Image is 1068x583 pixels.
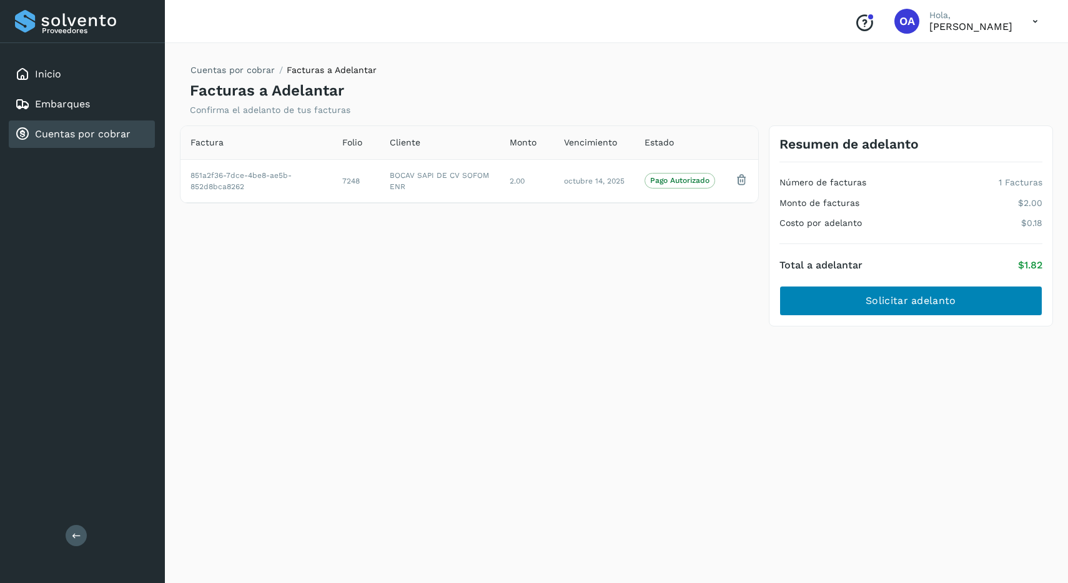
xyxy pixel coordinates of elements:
[779,218,862,228] h4: Costo por adelanto
[564,136,617,149] span: Vencimiento
[390,136,420,149] span: Cliente
[645,136,674,149] span: Estado
[1018,259,1042,271] p: $1.82
[929,21,1012,32] p: OSCAR ARZATE LEIJA
[287,65,377,75] span: Facturas a Adelantar
[9,120,155,148] div: Cuentas por cobrar
[35,98,90,110] a: Embarques
[9,61,155,88] div: Inicio
[510,136,536,149] span: Monto
[779,259,863,271] h4: Total a adelantar
[779,177,866,188] h4: Número de facturas
[190,65,275,75] a: Cuentas por cobrar
[190,105,350,115] p: Confirma el adelanto de tus facturas
[180,159,332,202] td: 851a2f36-7dce-4be8-ae5b-852d8bca8262
[190,64,377,82] nav: breadcrumb
[190,136,224,149] span: Factura
[35,128,131,140] a: Cuentas por cobrar
[342,136,362,149] span: Folio
[9,91,155,118] div: Embarques
[332,159,380,202] td: 7248
[999,177,1042,188] p: 1 Facturas
[650,176,710,185] p: Pago Autorizado
[779,198,859,208] h4: Monto de facturas
[564,177,625,185] span: octubre 14, 2025
[380,159,499,202] td: BOCAV SAPI DE CV SOFOM ENR
[35,68,61,80] a: Inicio
[42,26,150,35] p: Proveedores
[779,136,919,152] h3: Resumen de adelanto
[1021,218,1042,228] p: $0.18
[779,286,1042,316] button: Solicitar adelanto
[1018,198,1042,208] p: $2.00
[190,82,344,100] h4: Facturas a Adelantar
[929,10,1012,21] p: Hola,
[866,294,956,308] span: Solicitar adelanto
[510,177,525,185] span: 2.00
